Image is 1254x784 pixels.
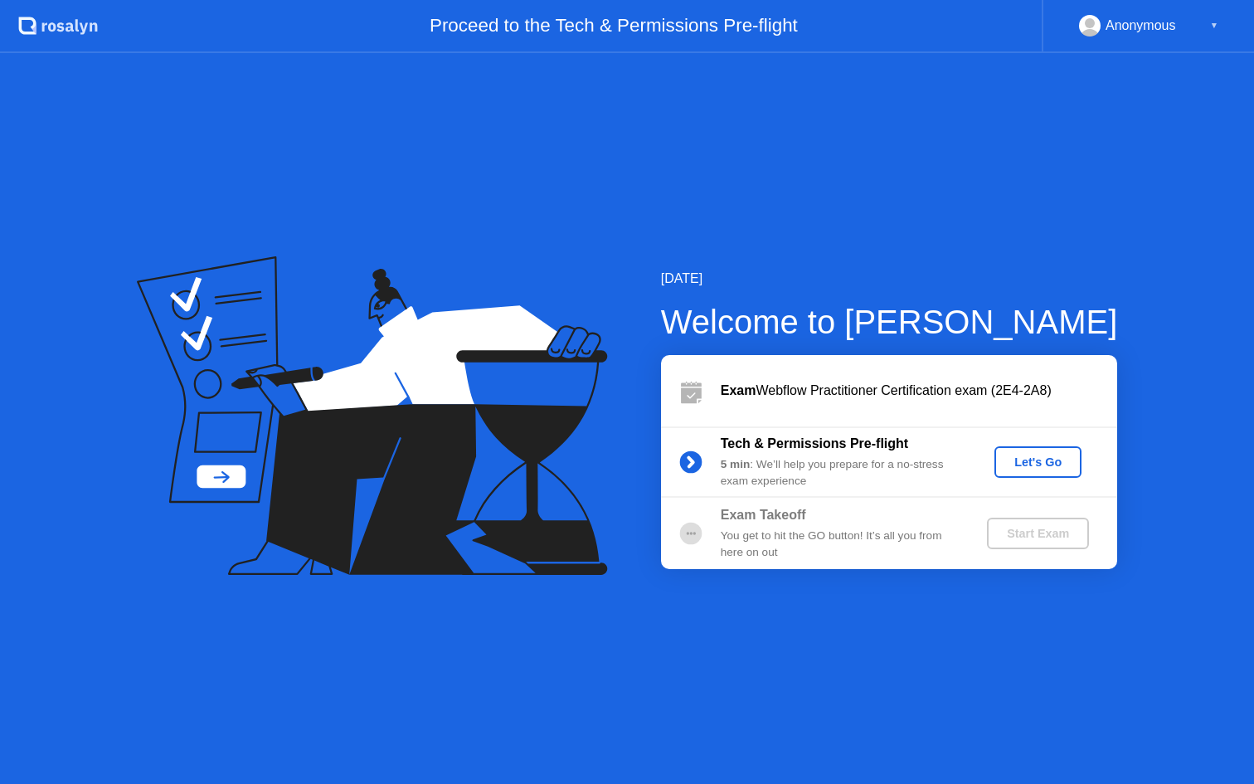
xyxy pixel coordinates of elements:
b: Exam [721,383,756,397]
b: 5 min [721,458,751,470]
button: Let's Go [994,446,1081,478]
div: Let's Go [1001,455,1075,469]
button: Start Exam [987,518,1089,549]
div: Webflow Practitioner Certification exam (2E4-2A8) [721,381,1117,401]
div: Start Exam [994,527,1082,540]
div: You get to hit the GO button! It’s all you from here on out [721,528,960,562]
div: Anonymous [1106,15,1176,37]
div: [DATE] [661,269,1118,289]
div: ▼ [1210,15,1218,37]
b: Exam Takeoff [721,508,806,522]
div: Welcome to [PERSON_NAME] [661,297,1118,347]
div: : We’ll help you prepare for a no-stress exam experience [721,456,960,490]
b: Tech & Permissions Pre-flight [721,436,908,450]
